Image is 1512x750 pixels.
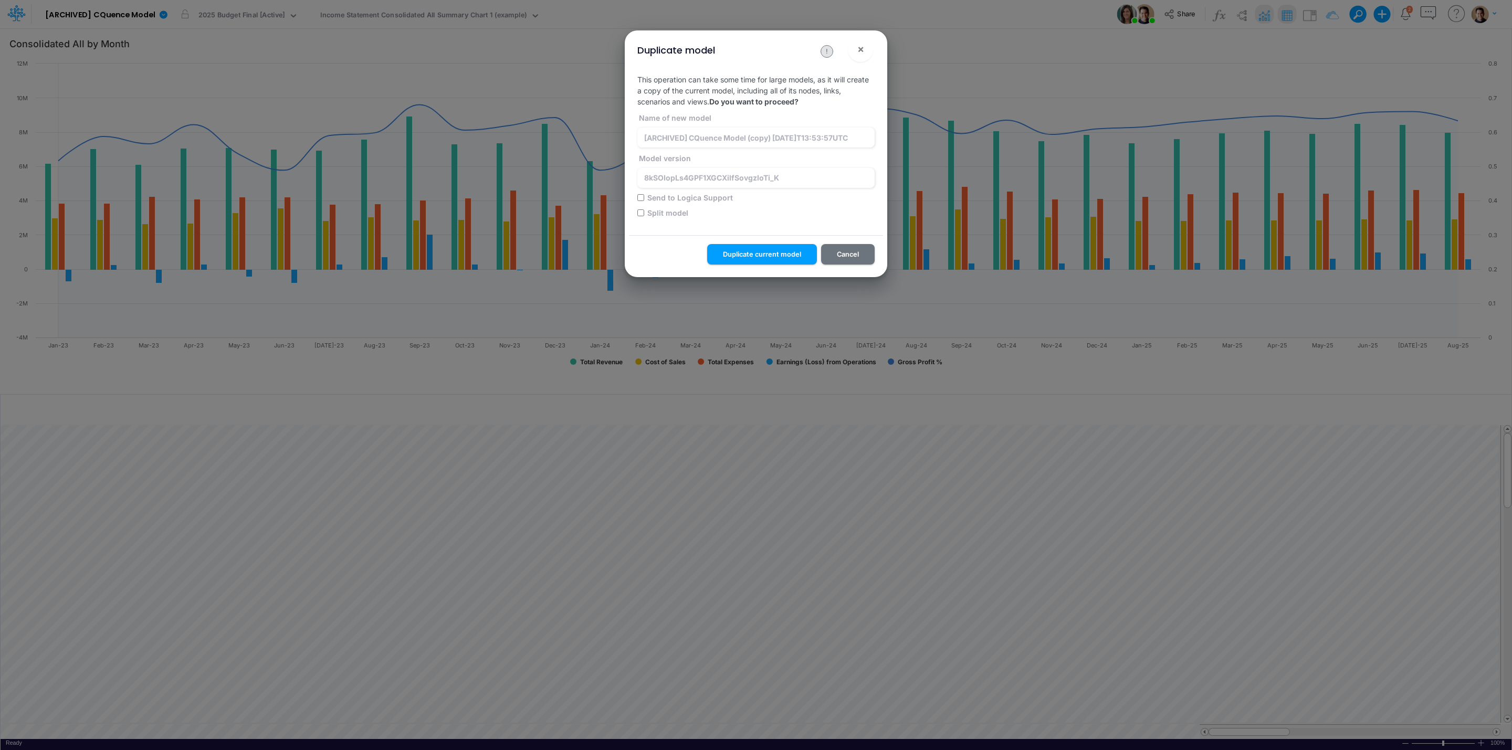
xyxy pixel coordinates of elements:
[637,128,875,147] input: Add model name
[848,37,873,62] button: Close
[637,153,875,164] label: Model version
[857,43,864,55] span: ×
[646,207,688,218] label: Split model
[646,192,733,203] label: Send to Logica Support
[709,97,799,106] b: Do you want to proceed?
[637,168,875,188] input: 8kSOIopLs4GPF1XGCXilfSovgzloTi_K
[707,244,817,265] button: Duplicate current model
[821,45,833,58] button: !
[637,112,875,123] label: Name of new model
[637,43,715,57] div: Duplicate model
[629,66,883,235] div: This operation can take some time for large models, as it will create a copy of the current model...
[821,244,875,265] button: Cancel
